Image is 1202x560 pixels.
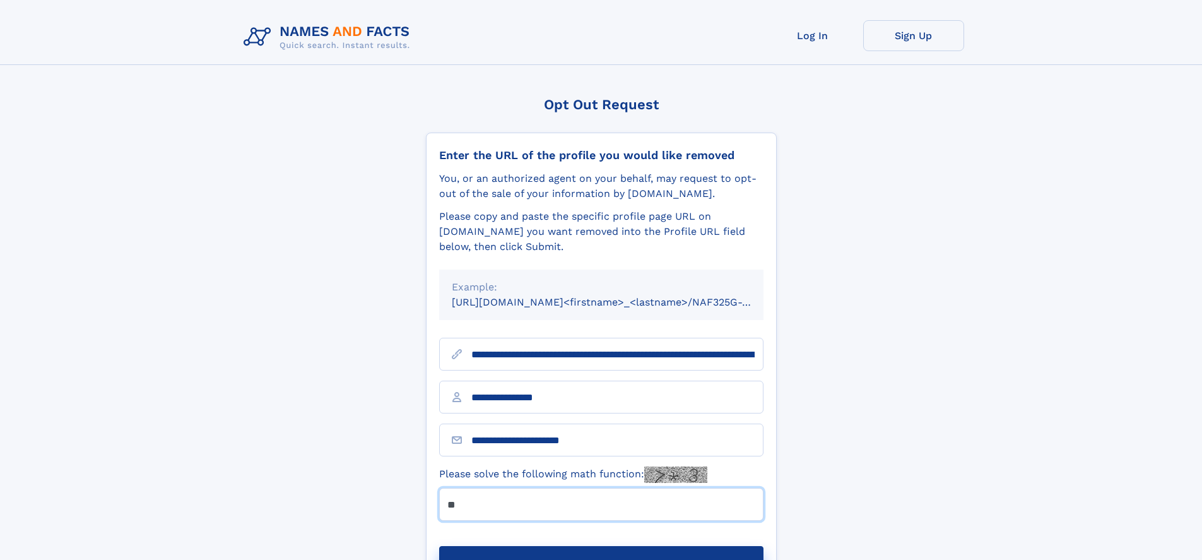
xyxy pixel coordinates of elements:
label: Please solve the following math function: [439,467,707,483]
div: Please copy and paste the specific profile page URL on [DOMAIN_NAME] you want removed into the Pr... [439,209,763,254]
a: Sign Up [863,20,964,51]
div: You, or an authorized agent on your behalf, may request to opt-out of the sale of your informatio... [439,171,763,201]
img: Logo Names and Facts [239,20,420,54]
div: Enter the URL of the profile you would like removed [439,148,763,162]
div: Opt Out Request [426,97,777,112]
small: [URL][DOMAIN_NAME]<firstname>_<lastname>/NAF325G-xxxxxxxx [452,296,787,308]
a: Log In [762,20,863,51]
div: Example: [452,280,751,295]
